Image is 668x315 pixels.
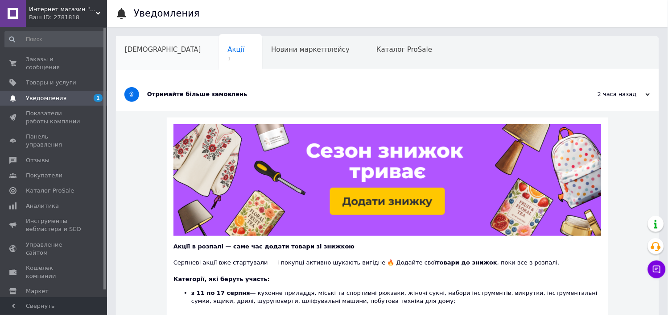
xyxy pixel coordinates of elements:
span: Каталог ProSale [26,187,74,195]
span: Уведомления [26,94,66,102]
span: Заказы и сообщения [26,55,82,71]
span: 1 [228,55,245,62]
span: Инструменты вебмастера и SEO [26,217,82,233]
div: Серпневі акції вже стартували — і покупці активно шукають вигідне 🔥 Додайте свої , поки все в роз... [173,251,602,267]
h1: Уведомления [134,8,200,19]
b: з 11 по 17 серпня [191,290,250,296]
span: Маркет [26,287,49,295]
button: Чат с покупателем [648,260,666,278]
span: Акції [228,46,245,54]
span: Отзывы [26,156,49,164]
span: Товары и услуги [26,79,76,87]
b: Акції в розпалі — саме час додати товари зі знижкою [173,243,355,250]
span: Кошелек компании [26,264,82,280]
li: — кухонне приладдя, міські та спортивні рюкзаки, жіночі сукні, набори інструментів, викрутки, інс... [191,289,602,314]
b: Категорії, які беруть участь: [173,276,270,282]
span: Панель управления [26,133,82,149]
span: 1 [94,94,103,102]
span: Аналитика [26,202,59,210]
div: Ваш ID: 2781818 [29,13,107,21]
div: 2 часа назад [561,90,650,98]
span: Показатели работы компании [26,109,82,126]
b: товари до знижок [437,259,498,266]
span: Управление сайтом [26,241,82,257]
span: Интернет магазин "Grifons" [29,5,96,13]
span: Покупатели [26,172,62,180]
span: Новини маркетплейсу [271,46,350,54]
div: Отримайте більше замовлень [147,90,561,98]
input: Поиск [4,31,105,47]
span: Каталог ProSale [376,46,432,54]
span: [DEMOGRAPHIC_DATA] [125,46,201,54]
